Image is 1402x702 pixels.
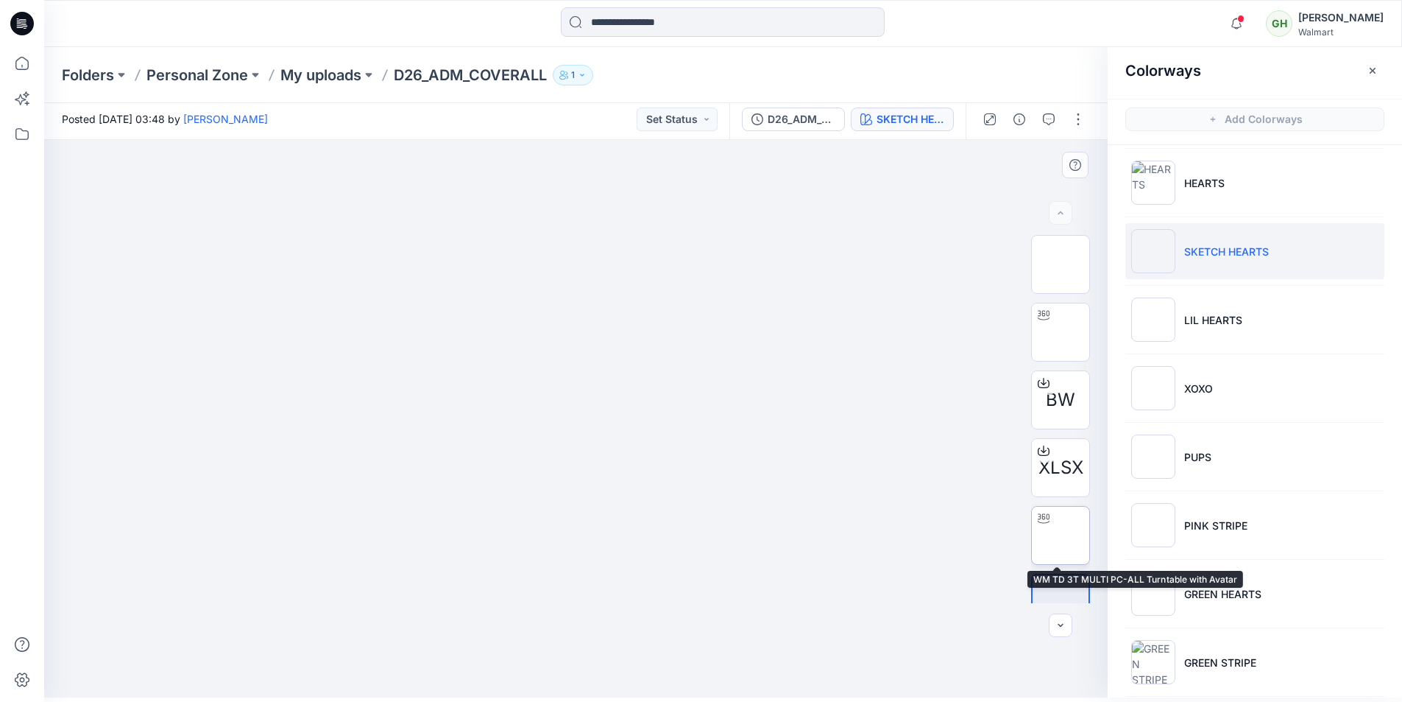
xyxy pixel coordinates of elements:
[183,113,268,125] a: [PERSON_NAME]
[1131,572,1175,616] img: GREEN HEARTS
[1131,298,1175,342] img: LIL HEARTS
[1131,640,1175,684] img: GREEN STRIPE
[1038,454,1083,481] span: XLSX
[1184,244,1269,259] p: SKETCH HEARTS
[1131,366,1175,410] img: XOXO
[877,111,944,127] div: SKETCH HEARTS
[1046,387,1075,413] span: BW
[1298,9,1384,27] div: [PERSON_NAME]
[146,65,248,85] a: Personal Zone
[62,65,114,85] a: Folders
[62,111,268,127] span: Posted [DATE] 03:48 by
[1184,449,1211,465] p: PUPS
[394,65,547,85] p: D26_ADM_COVERALL
[1298,27,1384,38] div: Walmart
[742,108,845,131] button: D26_ADM_COVERALL
[1131,161,1175,205] img: HEARTS
[1184,381,1213,396] p: XOXO
[1184,655,1256,670] p: GREEN STRIPE
[1184,175,1225,191] p: HEARTS
[851,108,954,131] button: SKETCH HEARTS
[280,65,361,85] a: My uploads
[553,65,593,85] button: 1
[1184,586,1261,602] p: GREEN HEARTS
[1266,10,1292,37] div: GH
[1184,312,1242,328] p: LIL HEARTS
[1008,108,1031,131] button: Details
[1125,62,1201,80] h2: Colorways
[1131,503,1175,547] img: PINK STRIPE
[1131,229,1175,273] img: SKETCH HEARTS
[768,111,835,127] div: D26_ADM_COVERALL
[1131,435,1175,479] img: PUPS
[1184,518,1247,533] p: PINK STRIPE
[571,67,575,83] p: 1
